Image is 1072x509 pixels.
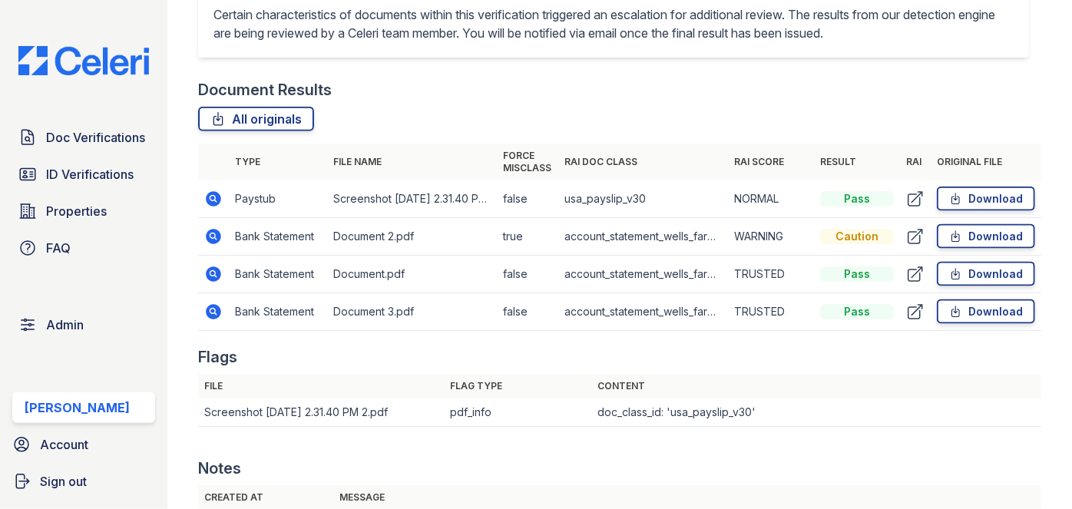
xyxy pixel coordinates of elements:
div: Pass [820,304,894,319]
td: doc_class_id: 'usa_payslip_v30' [591,398,1041,427]
a: Properties [12,196,155,226]
td: pdf_info [444,398,591,427]
span: ID Verifications [46,165,134,183]
span: FAQ [46,239,71,257]
div: Flags [198,346,237,368]
th: RAI Score [728,144,814,180]
td: Bank Statement [229,218,327,256]
td: account_statement_wells_fargo_bank [558,293,728,331]
span: Admin [46,316,84,334]
a: Account [6,429,161,460]
a: Admin [12,309,155,340]
td: Document 3.pdf [327,293,497,331]
a: ID Verifications [12,159,155,190]
span: Sign out [40,472,87,491]
span: Account [40,435,88,454]
th: RAI Doc Class [558,144,728,180]
td: false [497,256,558,293]
td: usa_payslip_v30 [558,180,728,218]
td: TRUSTED [728,256,814,293]
td: false [497,180,558,218]
th: Flag type [444,374,591,398]
a: Doc Verifications [12,122,155,153]
a: Download [937,187,1035,211]
div: Document Results [198,79,332,101]
th: Result [814,144,900,180]
td: TRUSTED [728,293,814,331]
th: RAI [900,144,931,180]
a: Sign out [6,466,161,497]
a: FAQ [12,233,155,263]
td: true [497,218,558,256]
td: WARNING [728,218,814,256]
span: Doc Verifications [46,128,145,147]
th: Original file [931,144,1041,180]
td: Document.pdf [327,256,497,293]
td: Screenshot [DATE] 2.31.40 PM 2.pdf [327,180,497,218]
a: Download [937,299,1035,324]
a: Screenshot [DATE] 2.31.40 PM 2.pdf [204,405,388,418]
span: Properties [46,202,107,220]
a: Download [937,262,1035,286]
div: Pass [820,266,894,282]
th: Content [591,374,1041,398]
td: Paystub [229,180,327,218]
td: Document 2.pdf [327,218,497,256]
div: Pass [820,191,894,207]
th: File [198,374,444,398]
td: account_statement_wells_fargo_bank [558,218,728,256]
th: File name [327,144,497,180]
td: Bank Statement [229,293,327,331]
td: false [497,293,558,331]
a: All originals [198,107,314,131]
div: Caution [820,229,894,244]
a: Download [937,224,1035,249]
div: [PERSON_NAME] [25,398,130,417]
img: CE_Logo_Blue-a8612792a0a2168367f1c8372b55b34899dd931a85d93a1a3d3e32e68fde9ad4.png [6,46,161,75]
div: Notes [198,458,241,479]
td: account_statement_wells_fargo_bank [558,256,728,293]
th: Type [229,144,327,180]
th: Force misclass [497,144,558,180]
td: Bank Statement [229,256,327,293]
td: NORMAL [728,180,814,218]
p: Certain characteristics of documents within this verification triggered an escalation for additio... [213,5,1014,42]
